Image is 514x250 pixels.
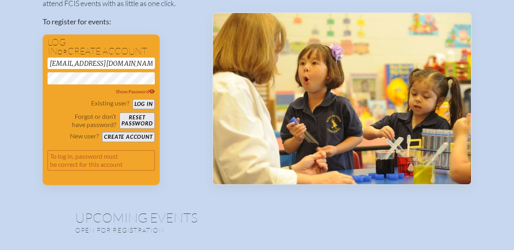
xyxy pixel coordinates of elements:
p: To log in, password must be correct for this account [48,150,155,170]
button: Resetpassword [119,112,154,129]
p: Forgot or don’t have password? [48,112,117,129]
img: Events [213,13,471,184]
p: Existing user? [91,99,129,107]
button: Log in [132,99,155,109]
p: New user? [70,132,99,140]
input: Email [48,58,155,69]
p: Open for registration [75,226,290,234]
h1: Upcoming Events [75,211,439,224]
button: Create account [102,132,154,142]
p: To register for events: [43,16,199,27]
h1: Log in create account [48,38,155,56]
span: Show Password [116,88,155,95]
span: or [57,48,67,56]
